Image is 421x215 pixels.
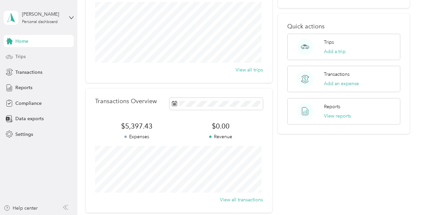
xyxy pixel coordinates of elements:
p: Revenue [179,133,263,140]
p: Transactions Overview [95,98,157,105]
span: $0.00 [179,122,263,131]
span: Transactions [15,69,42,76]
p: Trips [324,39,334,46]
span: Trips [15,53,26,60]
button: View all transactions [220,196,263,203]
span: Reports [15,84,32,91]
span: Home [15,38,28,45]
span: Data exports [15,115,44,122]
p: Expenses [95,133,179,140]
p: Reports [324,103,340,110]
p: Transactions [324,71,350,78]
span: Settings [15,131,33,138]
button: Help center [4,205,38,212]
div: [PERSON_NAME] [22,11,64,18]
span: Compliance [15,100,42,107]
span: $5,397.43 [95,122,179,131]
button: View reports [324,113,351,120]
div: Personal dashboard [22,20,58,24]
iframe: Everlance-gr Chat Button Frame [384,178,421,215]
button: Add a trip [324,48,346,55]
p: Quick actions [287,23,400,30]
button: Add an expense [324,80,359,87]
button: View all trips [236,66,263,73]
